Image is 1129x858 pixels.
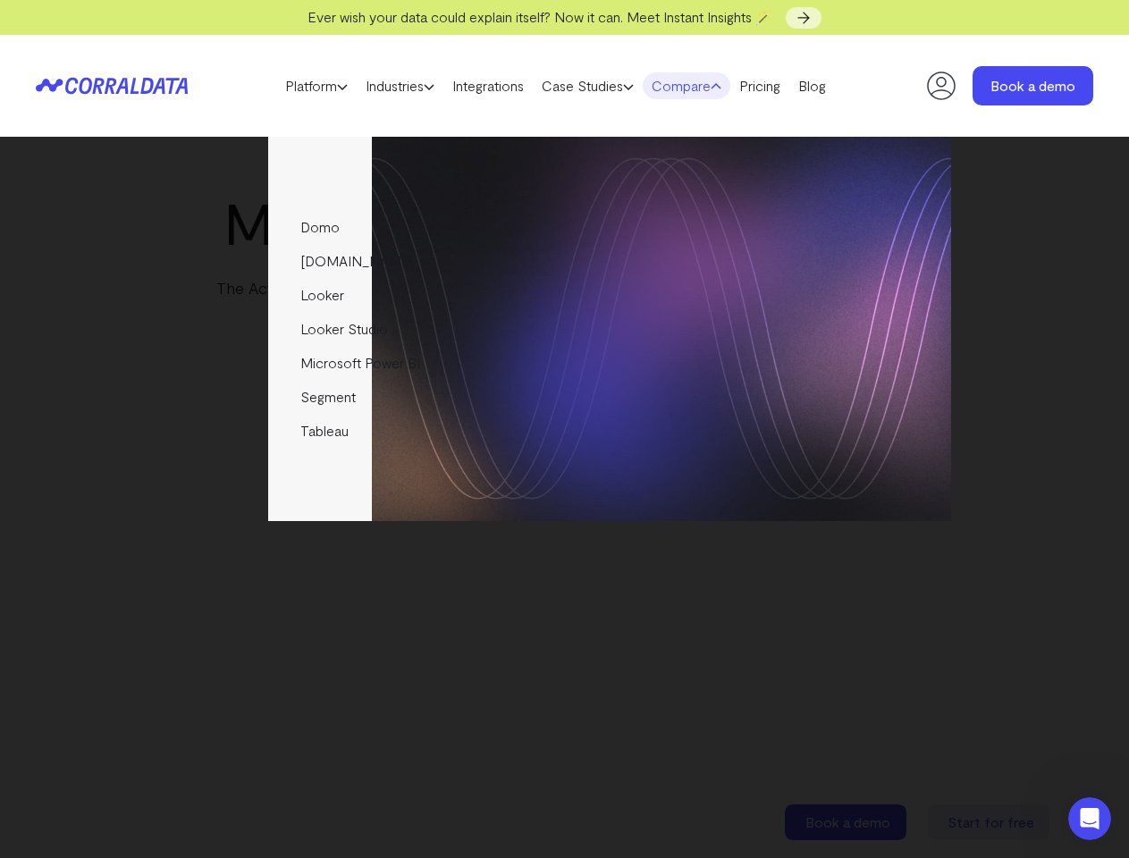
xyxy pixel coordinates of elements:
a: Integrations [443,72,533,99]
a: Book a demo [973,66,1093,105]
a: Case Studies [533,72,643,99]
a: Looker [268,278,460,312]
a: Pricing [730,72,789,99]
a: Blog [789,72,835,99]
a: Microsoft Power BI [268,346,460,380]
a: Platform [276,72,357,99]
a: Domo [268,210,460,244]
a: Looker Studio [268,312,460,346]
iframe: Intercom live chat [1068,797,1111,840]
span: Ever wish your data could explain itself? Now it can. Meet Instant Insights 🪄 [308,8,773,25]
a: Compare [643,72,730,99]
a: Industries [357,72,443,99]
a: [DOMAIN_NAME] [268,244,460,278]
a: Segment [268,380,460,414]
a: Tableau [268,414,460,448]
